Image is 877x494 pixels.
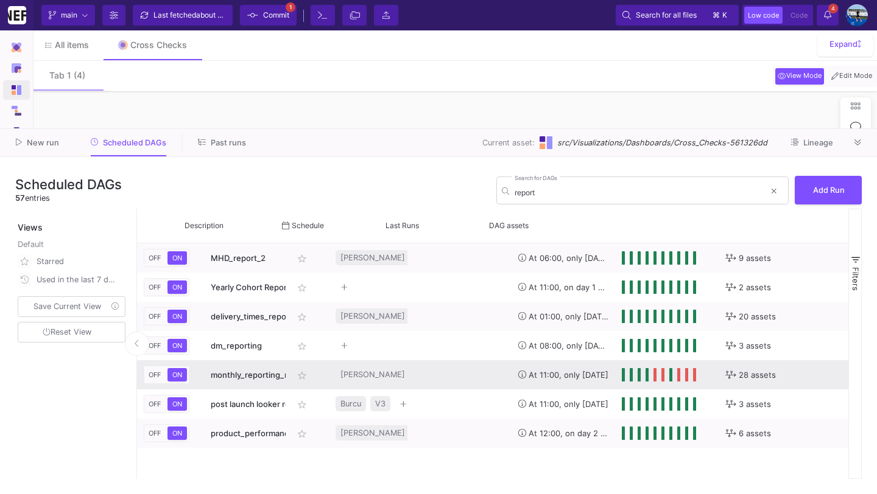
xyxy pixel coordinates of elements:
button: Edit Mode [829,68,875,85]
input: Search... [515,188,765,197]
span: 9 assets [739,244,771,273]
div: Views [15,209,130,234]
button: OFF [146,368,163,381]
button: Low code [744,7,783,24]
span: main [61,6,77,24]
div: Tab 1 (4) [42,71,93,80]
mat-icon: star_border [295,251,309,266]
a: Navigation icon [3,58,30,78]
div: Default [18,238,128,252]
span: OFF [146,341,163,350]
button: ⌘k [709,8,732,23]
span: 2 assets [739,273,771,302]
span: Scheduled DAGs [103,138,166,147]
button: OFF [146,426,163,440]
button: Scheduled DAGs [76,133,181,152]
span: View Mode [775,71,824,81]
span: Description [185,221,224,230]
mat-expansion-panel-header: Navigation icon [3,38,30,57]
span: ON [170,283,185,291]
span: Search for all files [636,6,697,24]
span: delivery_times_report [211,311,292,321]
div: At 01:00, only [DATE] [518,302,608,331]
span: OFF [146,312,163,321]
button: ON [167,251,187,265]
span: ON [170,254,185,262]
span: Code [791,11,808,19]
span: Commit [263,6,289,24]
img: Tab icon [118,40,128,50]
span: Low code [748,11,779,19]
span: All items [55,40,89,50]
img: Navigation icon [12,63,21,73]
button: Used in the last 7 days [15,271,128,289]
mat-icon: star_border [295,397,309,412]
span: ON [170,400,185,408]
button: Save Current View [18,296,125,317]
span: Schedule [292,221,324,230]
img: Dashboards [540,136,552,149]
mat-icon: star_border [295,280,309,295]
div: Cross Checks [130,40,188,50]
button: OFF [146,339,163,352]
span: [PERSON_NAME] [340,243,405,272]
button: Search for all files⌘k [616,5,739,26]
span: about 15 hours ago [196,10,261,19]
span: OFF [146,254,163,262]
button: Commit [240,5,297,26]
span: DAG assets [489,221,529,230]
button: Last fetchedabout 15 hours ago [133,5,233,26]
span: V3 [375,389,386,418]
div: At 11:00, only [DATE] [518,390,608,419]
button: Starred [15,252,128,271]
a: Navigation icon [3,101,30,120]
span: 3 assets [739,390,771,419]
button: View Mode [775,68,824,85]
span: product_performance_report_monthly [211,428,356,438]
div: Starred [37,252,118,271]
button: OFF [146,310,163,323]
span: OFF [146,429,163,437]
div: At 08:00, only [DATE] [518,332,608,360]
span: OFF [146,370,163,379]
button: OFF [146,397,163,411]
mat-icon: star_border [295,339,309,353]
span: ON [170,429,185,437]
span: monthly_reporting_reports [211,370,312,380]
button: Code [787,7,811,24]
span: 20 assets [739,302,776,331]
button: ON [167,426,187,440]
span: ON [170,370,185,379]
span: Reset View [43,327,91,336]
div: Last fetched [153,6,227,24]
span: ON [170,341,185,350]
span: 28 assets [739,361,776,389]
img: AEdFTp4_RXFoBzJxSaYPMZp7Iyigz82078j9C0hFtL5t=s96-c [846,4,868,26]
span: post launch looker report [211,399,306,409]
span: OFF [146,283,163,291]
button: ON [167,397,187,411]
div: At 06:00, only [DATE] [518,244,608,273]
span: MHD_report_2 [211,253,266,263]
div: Used in the last 7 days [37,271,118,289]
span: Burcu [340,389,361,418]
span: 4 [828,4,838,13]
span: 57 [15,193,25,203]
span: [PERSON_NAME] [340,302,405,330]
mat-icon: star_border [295,426,309,441]
button: Tab 1 (4) [30,61,104,91]
span: Current asset: [482,137,535,148]
img: Navigation icon [12,43,21,52]
span: Past runs [211,138,246,147]
img: YZ4Yr8zUCx6JYM5gIgaTIQYeTXdcwQjnYC8iZtTV.png [8,6,26,24]
span: [PERSON_NAME] [340,360,405,389]
span: [PERSON_NAME] [340,419,405,447]
img: Navigation icon [12,85,21,95]
mat-icon: star_border [295,310,309,324]
button: Lineage [776,133,848,152]
span: k [722,8,727,23]
a: Navigation icon [3,123,30,142]
span: dm_reporting [211,341,262,350]
span: Edit Mode [829,71,875,81]
span: ⌘ [713,8,720,23]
